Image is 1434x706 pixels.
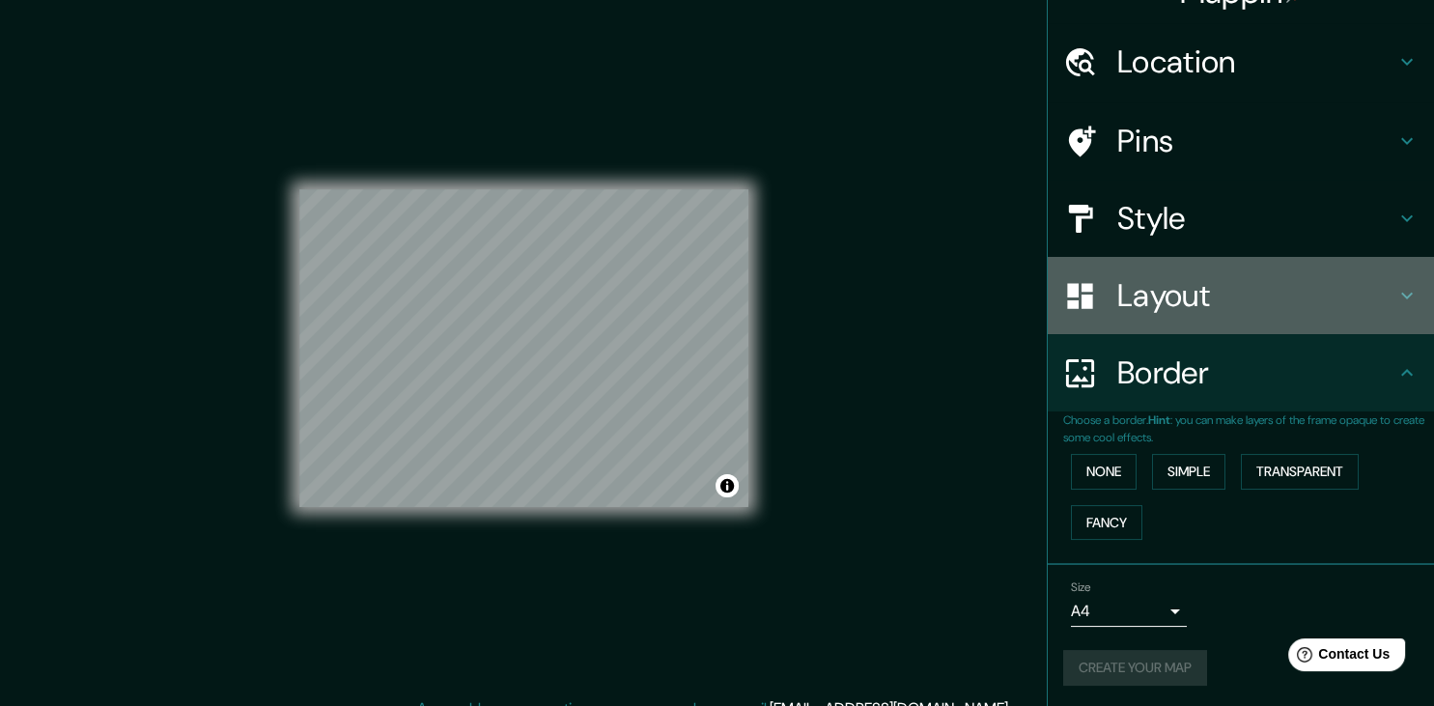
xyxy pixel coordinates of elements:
[299,189,748,507] canvas: Map
[1262,631,1413,685] iframe: Help widget launcher
[1241,454,1359,490] button: Transparent
[1071,596,1187,627] div: A4
[1048,257,1434,334] div: Layout
[1071,505,1142,541] button: Fancy
[1048,23,1434,100] div: Location
[1117,353,1395,392] h4: Border
[1117,199,1395,238] h4: Style
[1071,579,1091,596] label: Size
[1117,276,1395,315] h4: Layout
[1063,411,1434,446] p: Choose a border. : you can make layers of the frame opaque to create some cool effects.
[1048,334,1434,411] div: Border
[1152,454,1225,490] button: Simple
[1048,102,1434,180] div: Pins
[1071,454,1137,490] button: None
[1117,42,1395,81] h4: Location
[1048,180,1434,257] div: Style
[716,474,739,497] button: Toggle attribution
[1117,122,1395,160] h4: Pins
[1148,412,1170,428] b: Hint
